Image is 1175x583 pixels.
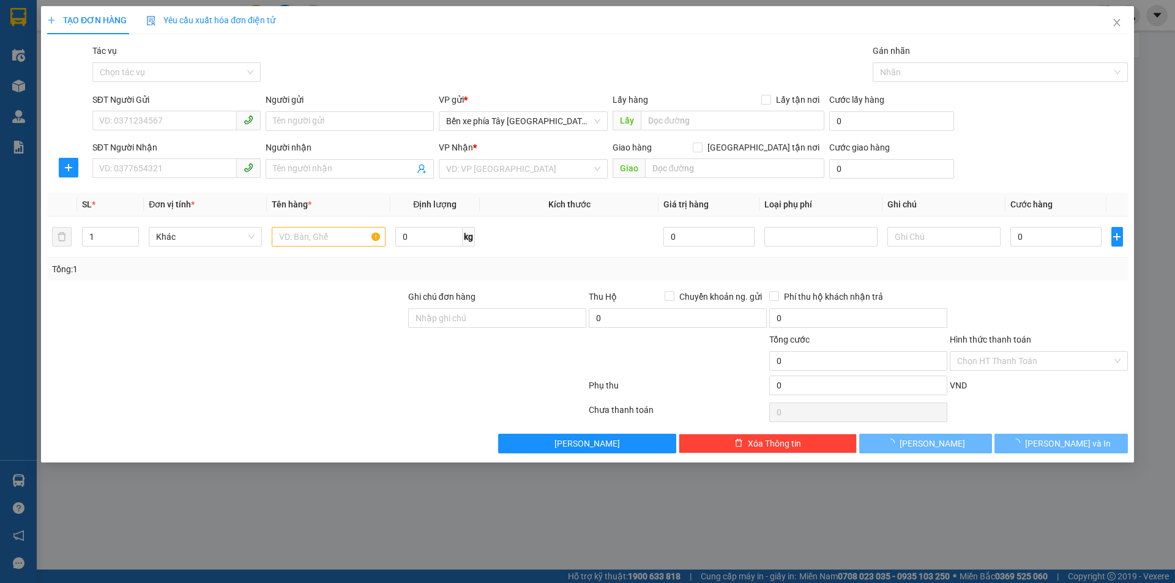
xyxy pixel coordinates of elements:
div: SĐT Người Gửi [92,93,261,106]
button: [PERSON_NAME] [499,434,677,453]
button: deleteXóa Thông tin [679,434,857,453]
input: Ghi Chú [887,227,1001,247]
span: SL [82,199,92,209]
span: kg [463,227,475,247]
span: [PERSON_NAME] [900,437,966,450]
span: delete [734,439,743,448]
span: Tên hàng [272,199,312,209]
button: [PERSON_NAME] [859,434,992,453]
span: Đơn vị tính [149,199,195,209]
span: Cước hàng [1011,199,1053,209]
input: Dọc đường [641,111,824,130]
input: Ghi chú đơn hàng [408,308,586,328]
span: plus [59,163,78,173]
span: close [1112,18,1122,28]
label: Ghi chú đơn hàng [408,292,476,302]
span: [GEOGRAPHIC_DATA] tận nơi [703,141,824,154]
span: Kích thước [548,199,591,209]
th: Ghi chú [882,193,1005,217]
span: Giao hàng [613,143,652,152]
div: Tổng: 1 [52,262,453,276]
img: icon [146,16,156,26]
th: Loại phụ phí [759,193,882,217]
input: Cước giao hàng [829,159,954,179]
div: Người gửi [266,93,434,106]
span: Định lượng [413,199,457,209]
div: Người nhận [266,141,434,154]
span: Phí thu hộ khách nhận trả [779,290,888,303]
button: delete [52,227,72,247]
span: VP Nhận [439,143,474,152]
span: VND [950,381,967,390]
span: Lấy tận nơi [771,93,824,106]
span: Xóa Thông tin [748,437,801,450]
div: Phụ thu [587,379,768,400]
label: Tác vụ [92,46,117,56]
span: Bến xe phía Tây Thanh Hóa [447,112,600,130]
button: plus [59,158,78,177]
span: Khác [157,228,255,246]
span: loading [887,439,900,447]
button: plus [1111,227,1123,247]
button: Close [1100,6,1134,40]
label: Cước lấy hàng [829,95,884,105]
span: [PERSON_NAME] và In [1025,437,1111,450]
span: phone [244,163,253,173]
div: SĐT Người Nhận [92,141,261,154]
span: Thu Hộ [589,292,617,302]
span: Giá trị hàng [664,199,709,209]
span: TẠO ĐƠN HÀNG [47,15,127,25]
label: Hình thức thanh toán [950,335,1031,344]
span: Tổng cước [769,335,810,344]
span: plus [47,16,56,24]
button: [PERSON_NAME] và In [995,434,1128,453]
input: Dọc đường [645,158,824,178]
label: Gán nhãn [873,46,910,56]
div: VP gửi [439,93,608,106]
span: Giao [613,158,645,178]
input: 0 [664,227,755,247]
label: Cước giao hàng [829,143,890,152]
span: [PERSON_NAME] [555,437,621,450]
span: phone [244,115,253,125]
span: loading [1012,439,1025,447]
span: plus [1112,232,1122,242]
input: Cước lấy hàng [829,111,954,131]
span: user-add [417,164,427,174]
span: Yêu cầu xuất hóa đơn điện tử [146,15,275,25]
div: Chưa thanh toán [587,403,768,425]
span: Lấy hàng [613,95,648,105]
span: Chuyển khoản ng. gửi [674,290,767,303]
input: VD: Bàn, Ghế [272,227,386,247]
span: Lấy [613,111,641,130]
